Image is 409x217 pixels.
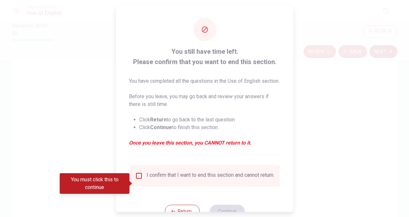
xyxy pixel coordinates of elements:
p: Before you leave, you may go back and review your answers if there is still time. [129,93,280,108]
strong: Return [150,117,167,123]
span: You must click this to continue [135,172,143,180]
div: You must click this to continue [60,173,130,194]
strong: Continue [150,124,172,130]
em: Once you leave this section, you CANNOT return to it. [129,139,280,147]
li: Click to go back to the last question [139,116,280,124]
li: Click to finish this section. [139,124,280,131]
p: You have completed all the questions in the Use of English section. [129,77,280,85]
span: You still have time left. Please confirm that you want to end this section. [129,46,280,67]
div: I confirm that I want to end this section and cannot return. [147,172,274,180]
